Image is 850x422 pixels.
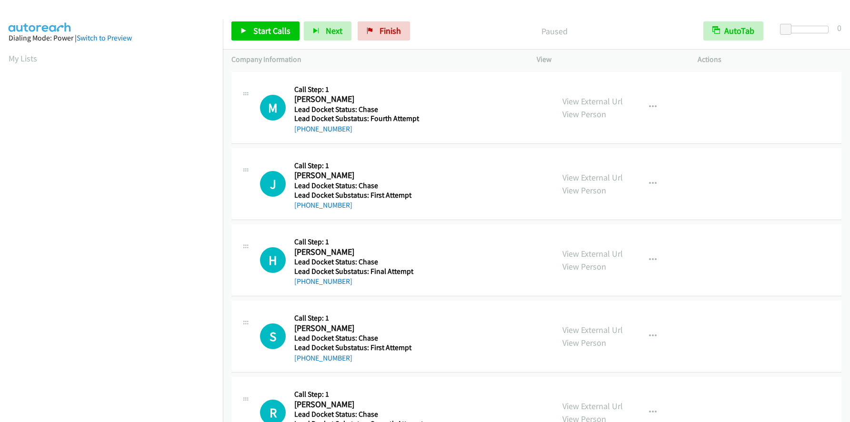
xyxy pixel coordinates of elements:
div: Dialing Mode: Power | [9,32,214,44]
h5: Call Step: 1 [294,85,421,94]
div: 0 [837,21,841,34]
h2: [PERSON_NAME] [294,323,421,334]
h5: Lead Docket Status: Chase [294,257,421,267]
a: View Person [562,109,606,120]
h5: Lead Docket Substatus: First Attempt [294,343,421,352]
iframe: Resource Center [822,173,850,249]
a: Finish [358,21,410,40]
a: [PHONE_NUMBER] [294,124,352,133]
button: Next [304,21,351,40]
a: View External Url [562,324,623,335]
a: View Person [562,261,606,272]
a: View Person [562,337,606,348]
p: Paused [423,25,686,38]
h5: Lead Docket Status: Chase [294,410,423,419]
h1: S [260,323,286,349]
h5: Lead Docket Substatus: Final Attempt [294,267,421,276]
a: Start Calls [231,21,300,40]
span: Next [326,25,342,36]
div: The call is yet to be attempted [260,95,286,121]
span: Start Calls [253,25,290,36]
p: View [537,54,680,65]
h5: Lead Docket Substatus: First Attempt [294,191,421,200]
button: AutoTab [703,21,763,40]
a: [PHONE_NUMBER] [294,201,352,210]
div: The call is yet to be attempted [260,171,286,197]
h2: [PERSON_NAME] [294,94,421,105]
a: Switch to Preview [77,33,132,42]
h1: M [260,95,286,121]
h5: Lead Docket Status: Chase [294,181,421,191]
span: Finish [380,25,401,36]
a: View External Url [562,401,623,412]
div: The call is yet to be attempted [260,323,286,349]
a: [PHONE_NUMBER] [294,277,352,286]
p: Actions [698,54,841,65]
h2: [PERSON_NAME] [294,247,421,258]
a: My Lists [9,53,37,64]
a: View Person [562,185,606,196]
h5: Call Step: 1 [294,313,421,323]
h5: Call Step: 1 [294,390,423,399]
a: View External Url [562,96,623,107]
a: [PHONE_NUMBER] [294,353,352,362]
h2: [PERSON_NAME] [294,399,421,410]
h1: J [260,171,286,197]
div: The call is yet to be attempted [260,247,286,273]
h1: H [260,247,286,273]
h5: Call Step: 1 [294,237,421,247]
a: View External Url [562,172,623,183]
h5: Lead Docket Status: Chase [294,105,421,114]
div: Delay between calls (in seconds) [785,26,829,33]
h5: Lead Docket Status: Chase [294,333,421,343]
h2: [PERSON_NAME] [294,170,421,181]
p: Company Information [231,54,520,65]
h5: Call Step: 1 [294,161,421,171]
h5: Lead Docket Substatus: Fourth Attempt [294,114,421,123]
a: View External Url [562,248,623,259]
